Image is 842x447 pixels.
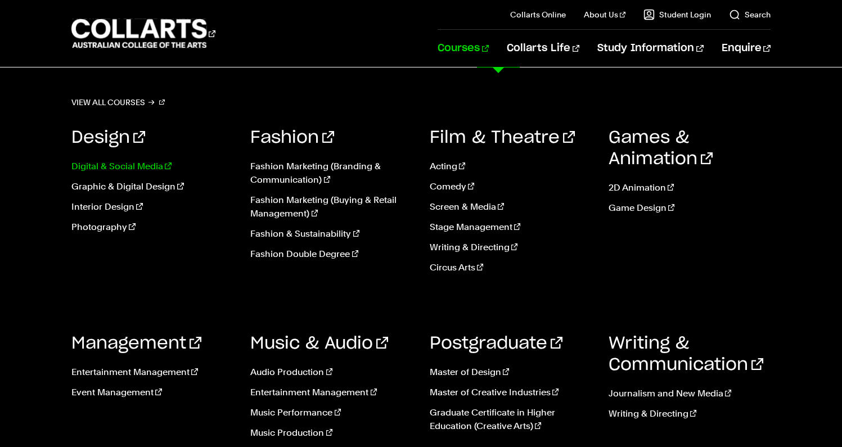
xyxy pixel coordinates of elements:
[609,407,771,421] a: Writing & Directing
[71,220,233,234] a: Photography
[250,160,412,187] a: Fashion Marketing (Branding & Communication)
[250,193,412,220] a: Fashion Marketing (Buying & Retail Management)
[250,129,334,146] a: Fashion
[71,129,145,146] a: Design
[722,30,771,67] a: Enquire
[729,9,771,20] a: Search
[430,365,592,379] a: Master of Design
[250,247,412,261] a: Fashion Double Degree
[609,201,771,215] a: Game Design
[430,241,592,254] a: Writing & Directing
[71,180,233,193] a: Graphic & Digital Design
[430,160,592,173] a: Acting
[438,30,489,67] a: Courses
[250,426,412,440] a: Music Production
[430,406,592,433] a: Graduate Certificate in Higher Education (Creative Arts)
[609,129,713,168] a: Games & Animation
[584,9,625,20] a: About Us
[430,261,592,274] a: Circus Arts
[609,387,771,400] a: Journalism and New Media
[430,200,592,214] a: Screen & Media
[250,227,412,241] a: Fashion & Sustainability
[71,160,233,173] a: Digital & Social Media
[597,30,703,67] a: Study Information
[430,335,562,352] a: Postgraduate
[430,129,575,146] a: Film & Theatre
[609,181,771,195] a: 2D Animation
[71,365,233,379] a: Entertainment Management
[71,335,201,352] a: Management
[609,335,763,373] a: Writing & Communication
[430,386,592,399] a: Master of Creative Industries
[643,9,711,20] a: Student Login
[250,406,412,419] a: Music Performance
[250,335,388,352] a: Music & Audio
[430,180,592,193] a: Comedy
[250,365,412,379] a: Audio Production
[71,17,215,49] div: Go to homepage
[71,200,233,214] a: Interior Design
[507,30,579,67] a: Collarts Life
[510,9,566,20] a: Collarts Online
[71,386,233,399] a: Event Management
[430,220,592,234] a: Stage Management
[250,386,412,399] a: Entertainment Management
[71,94,165,110] a: View all courses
